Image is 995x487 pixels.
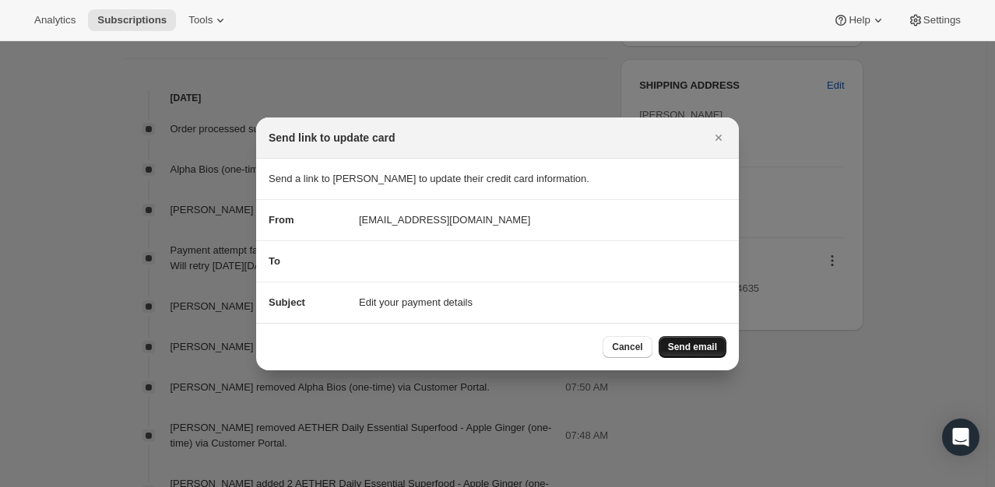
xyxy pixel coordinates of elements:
span: Subscriptions [97,14,167,26]
span: [EMAIL_ADDRESS][DOMAIN_NAME] [359,212,530,228]
button: Close [708,127,730,149]
button: Tools [179,9,237,31]
button: Help [824,9,895,31]
button: Cancel [603,336,652,358]
span: Send email [668,341,717,353]
span: Edit your payment details [359,295,473,310]
button: Analytics [25,9,85,31]
span: To [269,255,280,267]
span: Tools [188,14,213,26]
span: Analytics [34,14,76,26]
p: Send a link to [PERSON_NAME] to update their credit card information. [269,171,726,187]
button: Settings [898,9,970,31]
h2: Send link to update card [269,130,396,145]
span: Subject [269,296,305,308]
span: Cancel [612,341,642,353]
span: From [269,214,294,226]
span: Help [849,14,870,26]
div: Open Intercom Messenger [942,419,979,456]
span: Settings [923,14,961,26]
button: Subscriptions [88,9,176,31]
button: Send email [659,336,726,358]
